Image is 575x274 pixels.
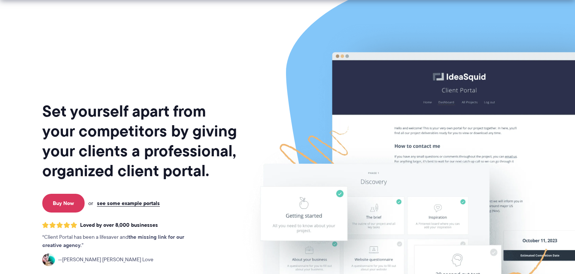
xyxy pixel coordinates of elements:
strong: the missing link for our creative agency [42,233,184,249]
span: Loved by over 8,000 businesses [80,222,158,228]
a: Buy Now [42,194,85,213]
span: [PERSON_NAME] [PERSON_NAME] Love [58,256,153,264]
p: Client Portal has been a lifesaver and . [42,233,200,250]
a: see some example portals [97,200,160,207]
h1: Set yourself apart from your competitors by giving your clients a professional, organized client ... [42,101,238,181]
span: or [88,200,93,207]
